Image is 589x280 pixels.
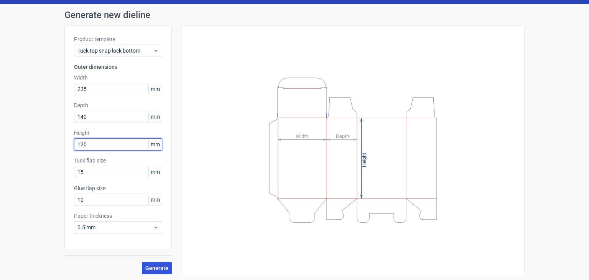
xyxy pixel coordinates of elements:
[148,166,162,178] span: mm
[74,101,162,109] label: Depth
[74,212,162,220] label: Paper thickness
[148,111,162,123] span: mm
[77,224,153,231] span: 0.5 mm
[296,133,308,139] tspan: Width
[361,152,367,167] tspan: Height
[148,139,162,150] span: mm
[64,10,525,20] h1: Generate new dieline
[77,47,153,55] span: Tuck top snap lock bottom
[336,133,349,139] tspan: Depth
[74,129,162,137] label: Height
[148,194,162,205] span: mm
[74,35,162,43] label: Product template
[74,74,162,81] label: Width
[148,83,162,95] span: mm
[74,157,162,164] label: Tuck flap size
[74,63,162,71] h3: Outer dimensions
[142,262,172,274] button: Generate
[145,265,168,271] span: Generate
[74,184,162,192] label: Glue flap size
